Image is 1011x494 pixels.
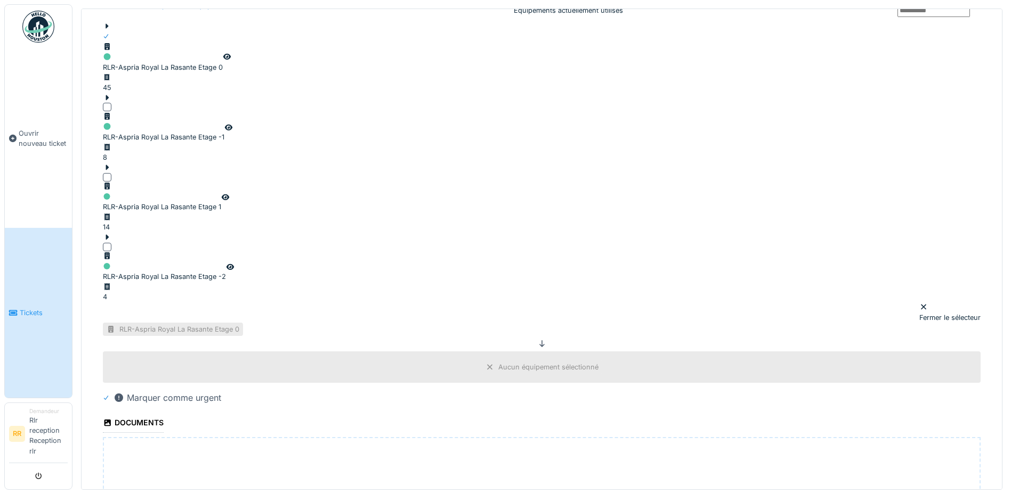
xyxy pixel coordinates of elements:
[114,391,221,404] div: Marquer comme urgent
[20,308,68,318] span: Tickets
[5,228,72,397] a: Tickets
[9,407,68,463] a: RR DemandeurRlr reception Reception rlr
[498,362,598,372] div: Aucun équipement sélectionné
[103,83,116,93] div: 45
[103,182,221,212] div: RLR-Aspria Royal La Rasante Etage 1
[103,222,116,232] div: 14
[9,426,25,442] li: RR
[5,48,72,228] a: Ouvrir nouveau ticket
[22,11,54,43] img: Badge_color-CXgf-gQk.svg
[29,407,68,460] li: Rlr reception Reception rlr
[103,415,164,433] div: Documents
[19,128,68,149] span: Ouvrir nouveau ticket
[103,292,116,302] div: 4
[919,302,981,323] div: Fermer le sélecteur
[29,407,68,415] div: Demandeur
[119,324,239,334] div: RLR-Aspria Royal La Rasante Etage 0
[103,152,116,162] div: 8
[103,111,224,142] div: RLR-Aspria Royal La Rasante Etage -1
[103,251,226,282] div: RLR-Aspria Royal La Rasante Etage -2
[103,42,223,72] div: RLR-Aspria Royal La Rasante Etage 0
